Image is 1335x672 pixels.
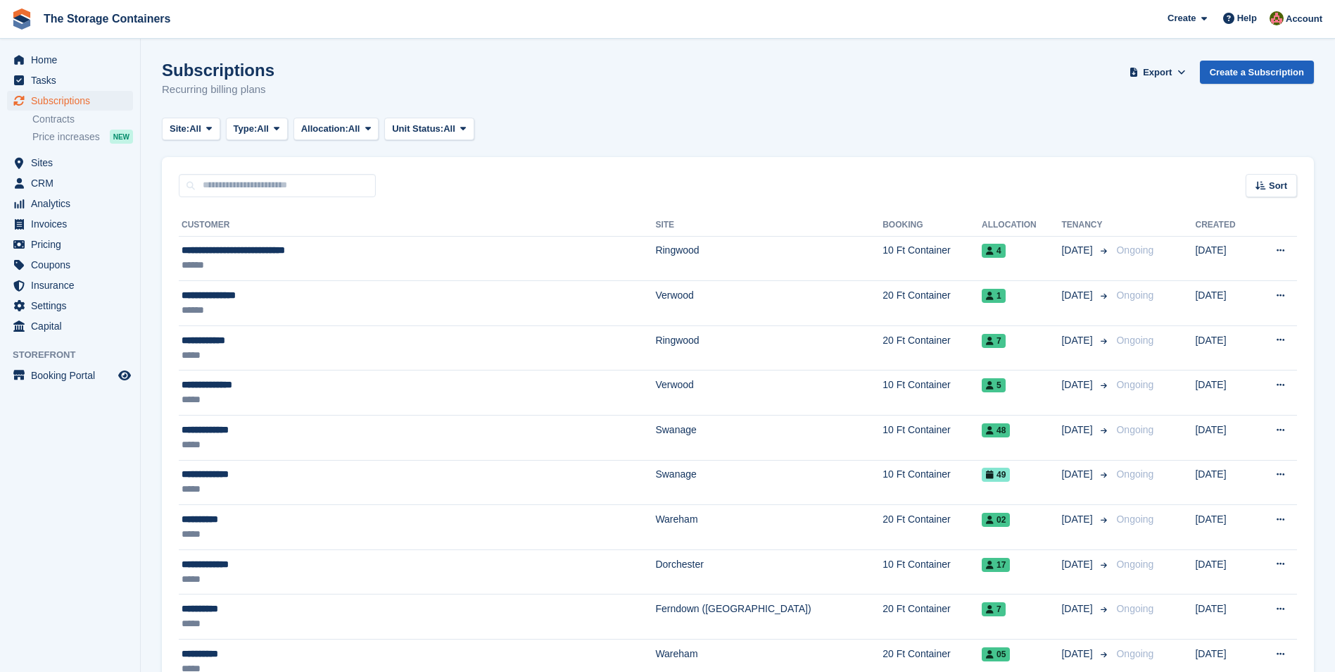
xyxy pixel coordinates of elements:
[1061,602,1095,616] span: [DATE]
[1195,549,1253,595] td: [DATE]
[31,235,115,254] span: Pricing
[7,173,133,193] a: menu
[392,122,443,136] span: Unit Status:
[655,460,882,505] td: Swanage
[162,118,220,141] button: Site: All
[982,289,1006,303] span: 1
[7,194,133,213] a: menu
[1195,371,1253,416] td: [DATE]
[882,371,982,416] td: 10 Ft Container
[7,91,133,111] a: menu
[882,214,982,237] th: Booking
[7,316,133,336] a: menu
[31,316,115,336] span: Capital
[1116,514,1153,525] span: Ongoing
[882,281,982,326] td: 20 Ft Container
[1116,648,1153,659] span: Ongoing
[32,130,100,144] span: Price increases
[1269,179,1287,193] span: Sort
[1061,214,1111,237] th: Tenancy
[1237,11,1257,25] span: Help
[7,70,133,90] a: menu
[882,549,982,595] td: 10 Ft Container
[31,70,115,90] span: Tasks
[1195,214,1253,237] th: Created
[31,214,115,234] span: Invoices
[1286,12,1322,26] span: Account
[982,468,1010,482] span: 49
[7,255,133,275] a: menu
[655,595,882,640] td: Ferndown ([GEOGRAPHIC_DATA])
[655,325,882,371] td: Ringwood
[13,348,140,362] span: Storefront
[1195,416,1253,461] td: [DATE]
[882,236,982,281] td: 10 Ft Container
[1200,61,1314,84] a: Create a Subscription
[882,505,982,550] td: 20 Ft Container
[234,122,258,136] span: Type:
[1116,468,1153,480] span: Ongoing
[882,460,982,505] td: 10 Ft Container
[31,173,115,193] span: CRM
[982,513,1010,527] span: 02
[32,113,133,126] a: Contracts
[384,118,474,141] button: Unit Status: All
[31,153,115,173] span: Sites
[443,122,455,136] span: All
[31,275,115,295] span: Insurance
[1116,559,1153,570] span: Ongoing
[1143,66,1172,80] span: Export
[293,118,379,141] button: Allocation: All
[1061,378,1095,392] span: [DATE]
[1061,512,1095,527] span: [DATE]
[257,122,269,136] span: All
[1061,423,1095,437] span: [DATE]
[7,214,133,234] a: menu
[7,50,133,70] a: menu
[1195,236,1253,281] td: [DATE]
[7,366,133,385] a: menu
[882,325,982,371] td: 20 Ft Container
[655,505,882,550] td: Wareham
[7,153,133,173] a: menu
[179,214,655,237] th: Customer
[1116,290,1153,301] span: Ongoing
[162,82,274,98] p: Recurring billing plans
[1116,603,1153,614] span: Ongoing
[982,334,1006,348] span: 7
[1127,61,1189,84] button: Export
[1061,333,1095,348] span: [DATE]
[1270,11,1284,25] img: Kirsty Simpson
[1116,424,1153,435] span: Ongoing
[32,129,133,144] a: Price increases NEW
[348,122,360,136] span: All
[170,122,189,136] span: Site:
[982,647,1010,661] span: 05
[7,296,133,316] a: menu
[655,281,882,326] td: Verwood
[982,378,1006,392] span: 5
[655,236,882,281] td: Ringwood
[1116,379,1153,390] span: Ongoing
[11,8,32,30] img: stora-icon-8386f47178a22dfd0bd8f6a31ec36ba5ce8667c1dd55bd0f319d3a0aa187defe.svg
[655,416,882,461] td: Swanage
[1195,281,1253,326] td: [DATE]
[31,366,115,385] span: Booking Portal
[162,61,274,80] h1: Subscriptions
[655,549,882,595] td: Dorchester
[1195,460,1253,505] td: [DATE]
[1116,335,1153,346] span: Ongoing
[1061,288,1095,303] span: [DATE]
[982,558,1010,572] span: 17
[982,214,1061,237] th: Allocation
[982,423,1010,437] span: 48
[38,7,176,30] a: The Storage Containers
[1061,557,1095,572] span: [DATE]
[655,214,882,237] th: Site
[982,602,1006,616] span: 7
[110,130,133,144] div: NEW
[31,50,115,70] span: Home
[982,244,1006,258] span: 4
[882,416,982,461] td: 10 Ft Container
[1116,244,1153,256] span: Ongoing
